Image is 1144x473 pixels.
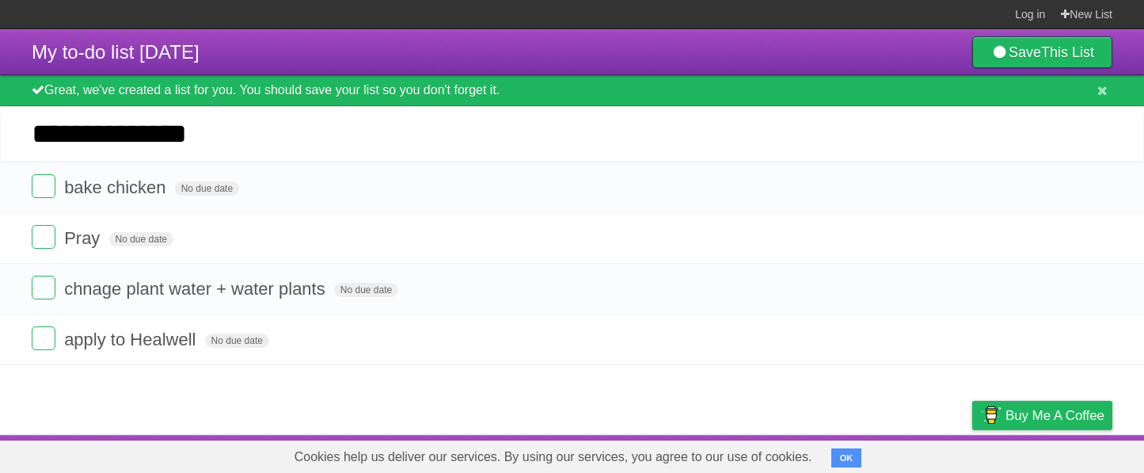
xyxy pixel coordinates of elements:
[32,276,55,299] label: Done
[952,439,993,469] a: Privacy
[980,402,1001,429] img: Buy me a coffee
[32,225,55,249] label: Done
[175,181,239,196] span: No due date
[334,283,398,297] span: No due date
[898,439,933,469] a: Terms
[64,330,200,349] span: apply to Healwell
[64,279,329,299] span: chnage plant water + water plants
[109,232,173,246] span: No due date
[1013,439,1112,469] a: Suggest a feature
[64,177,169,197] span: bake chicken
[32,326,55,350] label: Done
[279,441,828,473] span: Cookies help us deliver our services. By using our services, you agree to our use of cookies.
[32,41,200,63] span: My to-do list [DATE]
[32,174,55,198] label: Done
[972,36,1112,68] a: SaveThis List
[831,448,862,467] button: OK
[64,228,104,248] span: Pray
[205,334,269,348] span: No due date
[972,401,1112,430] a: Buy me a coffee
[1005,402,1104,429] span: Buy me a coffee
[1041,44,1094,60] b: This List
[814,439,878,469] a: Developers
[762,439,795,469] a: About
